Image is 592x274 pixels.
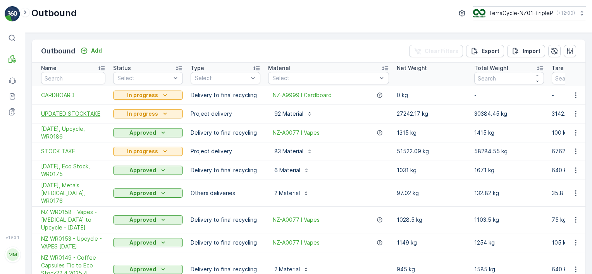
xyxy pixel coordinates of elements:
[397,147,466,155] p: 51522.09 kg
[474,91,544,99] p: -
[466,45,504,57] button: Export
[489,9,553,17] p: TerraCycle-NZ01-TripleP
[41,235,105,250] span: NZ WR0153 - Upcycle - VAPES [DATE]
[474,239,544,247] p: 1254 kg
[397,91,466,99] p: 0 kg
[425,47,458,55] p: Clear Filters
[41,208,105,231] span: NZ WR0158 - Vapes - [MEDICAL_DATA] to Upcycle - [DATE]
[397,110,466,118] p: 27242.17 kg
[556,10,575,16] p: ( +12:00 )
[272,74,377,82] p: Select
[41,110,105,118] a: UPDATED STOCKTAKE
[41,163,105,178] a: 30/05/2025, Eco Stock, WR0175
[474,189,544,197] p: 132.82 kg
[268,164,314,176] button: 6 Material
[191,147,260,155] p: Project delivery
[273,216,320,224] a: NZ-A0077 I Vapes
[41,125,105,140] span: [DATE], Upcycle, WR0186
[5,6,20,22] img: logo
[113,238,183,247] button: Approved
[273,91,332,99] a: NZ-A9999 I Cardboard
[41,72,105,84] input: Search
[273,166,300,174] p: 6 Material
[41,147,105,155] a: STOCK TAKE
[409,45,463,57] button: Clear Filters
[129,166,156,174] p: Approved
[397,265,466,273] p: 945 kg
[268,64,290,72] p: Material
[273,129,320,137] a: NZ-A0077 I Vapes
[129,129,156,137] p: Approved
[397,216,466,224] p: 1028.5 kg
[113,91,183,100] button: In progress
[273,239,320,247] a: NZ-A0077 I Vapes
[191,166,260,174] p: Delivery to final recycling
[268,187,314,199] button: 2 Material
[113,64,131,72] p: Status
[113,147,183,156] button: In progress
[41,182,105,205] a: 13/05/2025, Metals TIC, WR0176
[129,189,156,197] p: Approved
[507,45,545,57] button: Import
[273,265,300,273] p: 2 Material
[113,215,183,224] button: Approved
[129,265,156,273] p: Approved
[113,128,183,137] button: Approved
[127,110,158,118] p: In progress
[113,166,183,175] button: Approved
[268,145,317,158] button: 83 Material
[397,129,466,137] p: 1315 kg
[474,216,544,224] p: 1103.5 kg
[41,46,76,57] p: Outbound
[91,47,102,55] p: Add
[191,189,260,197] p: Others deliveries
[474,129,544,137] p: 1415 kg
[129,239,156,247] p: Approved
[474,110,544,118] p: 30384.45 kg
[191,129,260,137] p: Delivery to final recycling
[273,110,303,118] p: 92 Material
[523,47,540,55] p: Import
[7,248,19,261] div: MM
[41,64,57,72] p: Name
[397,166,466,174] p: 1031 kg
[195,74,248,82] p: Select
[41,91,105,99] a: CARDBOARD
[474,72,544,84] input: Search
[473,9,485,17] img: TC_7kpGtVS.png
[552,64,584,72] p: Tare Weight
[127,147,158,155] p: In progress
[273,189,300,197] p: 2 Material
[473,6,586,20] button: TerraCycle-NZ01-TripleP(+12:00)
[397,239,466,247] p: 1149 kg
[268,108,317,120] button: 92 Material
[113,109,183,118] button: In progress
[474,166,544,174] p: 1671 kg
[5,241,20,268] button: MM
[41,125,105,140] a: 11/7/2025, Upcycle, WR0186
[41,235,105,250] a: NZ WR0153 - Upcycle - VAPES 29-04-2025
[41,163,105,178] span: [DATE], Eco Stock, WR0175
[191,239,260,247] p: Delivery to final recycling
[113,265,183,274] button: Approved
[191,110,260,118] p: Project delivery
[474,64,509,72] p: Total Weight
[129,216,156,224] p: Approved
[31,7,77,19] p: Outbound
[191,265,260,273] p: Delivery to final recycling
[397,64,427,72] p: Net Weight
[117,74,171,82] p: Select
[113,188,183,198] button: Approved
[474,147,544,155] p: 58284.55 kg
[482,47,499,55] p: Export
[127,91,158,99] p: In progress
[77,46,105,55] button: Add
[191,91,260,99] p: Delivery to final recycling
